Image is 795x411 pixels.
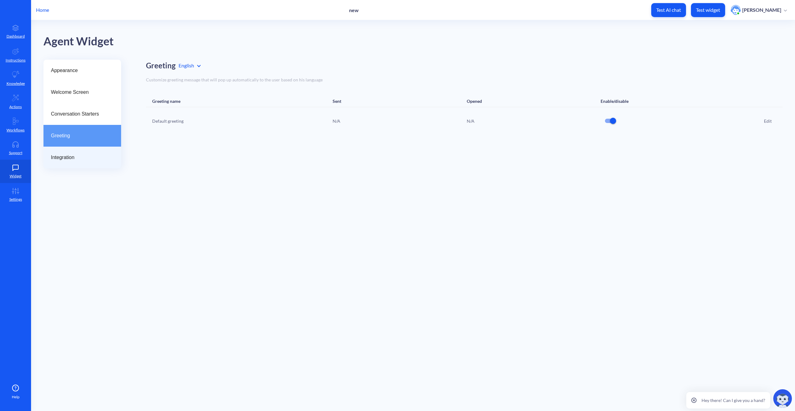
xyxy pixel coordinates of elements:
p: new [349,7,359,13]
span: Greeting [51,132,109,139]
span: Integration [51,154,109,161]
p: Widget [10,173,21,179]
p: Test AI chat [656,7,681,13]
img: copilot-icon.svg [773,389,792,408]
button: Test AI chat [651,3,686,17]
span: Help [12,394,20,400]
p: Knowledge [7,81,25,86]
div: Edit [764,118,772,124]
div: Default greeting [152,113,236,128]
p: Test widget [696,7,720,13]
span: Welcome Screen [51,89,109,96]
a: Conversation Starters [43,103,121,125]
p: Actions [9,104,22,110]
div: Greeting name [152,98,180,104]
p: Instructions [6,57,25,63]
a: Integration [43,147,121,168]
p: Hey there! Can I give you a hand? [702,397,765,404]
div: Agent Widget [43,33,795,50]
p: Home [36,6,49,14]
a: Greeting [43,125,121,147]
p: Dashboard [7,34,25,39]
p: Settings [9,197,22,202]
p: [PERSON_NAME] [742,7,781,13]
p: Support [9,150,22,156]
div: Enable/disable [601,98,629,104]
span: Appearance [51,67,109,74]
a: Welcome Screen [43,81,121,103]
button: Test widget [691,3,725,17]
div: N/A [333,113,370,128]
div: Sent [333,98,341,104]
div: Customize greeting message that will pop up automatically to the user based on his language [146,76,783,83]
div: N/A [467,113,504,128]
div: English [179,62,201,69]
img: user photo [731,5,741,15]
a: Appearance [43,60,121,81]
span: Conversation Starters [51,110,109,118]
p: Workflows [7,127,25,133]
h2: Greeting [146,61,175,70]
div: Opened [467,98,482,104]
button: user photo[PERSON_NAME] [728,4,790,16]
